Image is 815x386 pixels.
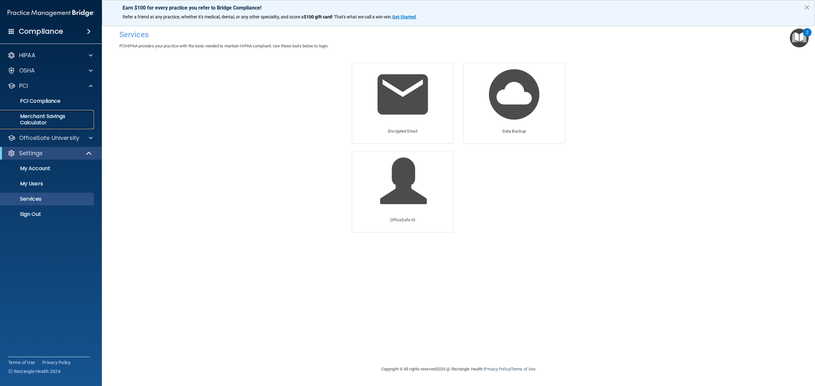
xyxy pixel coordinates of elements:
p: My Account [4,165,91,172]
button: Open Resource Center, 2 new notifications [790,29,809,47]
a: Encrypted Email Encrypted Email [352,63,454,144]
p: Sign Out [4,211,91,217]
p: Settings [19,149,43,157]
p: OSHA [19,67,35,74]
div: Copyright © All rights reserved 2025 @ Rectangle Health | | [342,359,575,379]
a: Privacy Policy [485,367,510,371]
a: OSHA [8,67,93,74]
p: HIPAA [19,52,35,59]
h4: Compliance [19,27,63,36]
p: Earn $100 for every practice you refer to Bridge Compliance! [123,5,794,11]
p: Encrypted Email [388,128,417,135]
p: OfficeSafe ID [390,216,415,224]
p: OfficeSafe University [19,134,79,142]
button: Close [804,2,810,12]
a: Privacy Policy [42,359,71,366]
img: Data Backup [484,64,544,125]
a: Data Backup Data Backup [463,63,565,144]
a: OfficeSafe ID [352,151,454,232]
img: PMB logo [8,7,94,19]
img: Encrypted Email [372,64,433,125]
span: ! That's what we call a win-win. [332,14,392,19]
strong: Get Started [392,14,416,19]
a: Settings [8,149,92,157]
p: PCI Compliance [4,98,91,104]
p: Merchant Savings Calculator [4,113,91,126]
div: 2 [806,32,808,41]
span: Ⓒ Rectangle Health 2024 [8,368,60,375]
a: OfficeSafe University [8,134,93,142]
a: Terms of Use [511,367,535,371]
span: Refer a friend at any practice, whether it's medical, dental, or any other speciality, and score a [123,14,304,19]
p: My Users [4,181,91,187]
p: PCI [19,82,28,90]
p: Services [4,196,91,202]
p: Data Backup [502,128,526,135]
strong: $100 gift card [304,14,332,19]
a: HIPAA [8,52,93,59]
h4: Services [119,31,797,39]
span: PCIHIPAA provides your practice with the tools needed to mantain HIPAA compliant. Use these tools... [119,44,329,48]
a: Get Started [392,14,417,19]
a: Terms of Use [8,359,35,366]
a: PCI [8,82,93,90]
